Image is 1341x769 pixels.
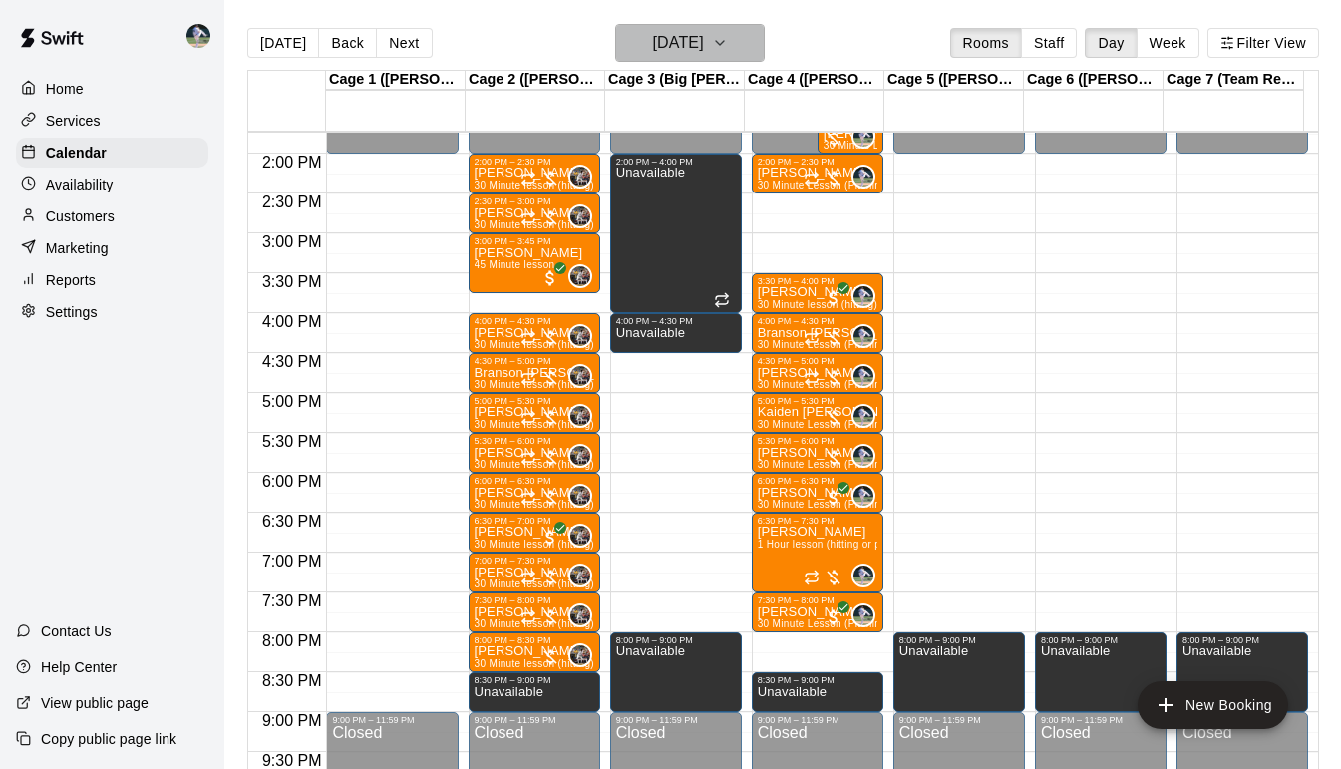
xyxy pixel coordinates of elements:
span: Chad Bell [859,284,875,308]
span: 30 Minute Lesson (Pitching) [758,379,890,390]
div: 4:30 PM – 5:00 PM: Benson Headrick [752,353,883,393]
div: Cage 5 ([PERSON_NAME]) [884,71,1024,90]
span: Chad Bell [859,364,875,388]
img: Cody Hawn [570,206,590,226]
span: 2:00 PM [257,154,327,171]
span: 30 Minute lesson (hitting) [475,539,594,550]
span: 7:00 PM [257,553,327,570]
a: Services [16,106,208,136]
span: Cody Hawn [576,603,592,627]
p: Help Center [41,657,117,677]
div: 4:00 PM – 4:30 PM [616,316,736,326]
div: 4:00 PM – 4:30 PM [758,316,877,326]
a: Home [16,74,208,104]
div: Cody Hawn [568,364,592,388]
span: 30 Minute lesson (hitting) [475,419,594,430]
div: 2:00 PM – 4:00 PM: Unavailable [610,154,742,313]
div: Chad Bell [851,564,875,587]
div: 8:00 PM – 9:00 PM [616,635,736,645]
div: 4:00 PM – 4:30 PM [475,316,594,326]
span: Chad Bell [859,404,875,428]
img: Chad Bell [853,286,873,306]
span: 30 Minute lesson (hitting) [475,618,594,629]
p: Marketing [46,238,109,258]
p: Customers [46,206,115,226]
div: 7:30 PM – 8:00 PM [758,595,877,605]
div: 2:00 PM – 4:00 PM [616,157,736,167]
div: 3:00 PM – 3:45 PM [475,236,594,246]
p: Settings [46,302,98,322]
span: Recurring event [520,370,536,386]
a: Marketing [16,233,208,263]
img: Chad Bell [853,326,873,346]
span: Recurring event [520,210,536,226]
img: Chad Bell [853,446,873,466]
div: 3:30 PM – 4:00 PM [758,276,877,286]
span: 2:30 PM [257,193,327,210]
span: 30 Minute Lesson (Pitching) [758,459,890,470]
span: Recurring event [520,450,536,466]
div: 4:30 PM – 5:00 PM [758,356,877,366]
span: Cody Hawn [576,324,592,348]
img: Chad Bell [853,566,873,585]
div: Chad Bell [182,16,224,56]
button: [DATE] [615,24,765,62]
span: Chad Bell [859,484,875,508]
span: 30 Minute lesson (hitting) [475,658,594,669]
span: 5:00 PM [257,393,327,410]
img: Cody Hawn [570,266,590,286]
div: Cody Hawn [568,204,592,228]
div: 3:30 PM – 4:00 PM: Brooks Williams [752,273,883,313]
img: Chad Bell [853,127,873,147]
div: Cody Hawn [568,264,592,288]
div: 5:30 PM – 6:00 PM [475,436,594,446]
span: Cody Hawn [576,404,592,428]
div: Cody Hawn [568,643,592,667]
div: 5:30 PM – 6:00 PM [758,436,877,446]
div: 6:30 PM – 7:30 PM: Hunter Jacobson [752,513,883,592]
div: 8:00 PM – 9:00 PM: Unavailable [1176,632,1308,712]
span: 9:30 PM [257,752,327,769]
div: 7:00 PM – 7:30 PM: Tripp Eichman [469,553,600,592]
div: Cody Hawn [568,524,592,548]
button: Week [1137,28,1199,58]
img: Cody Hawn [570,605,590,625]
div: 5:00 PM – 5:30 PM: Brandt Wilson [469,393,600,433]
span: All customers have paid [824,288,843,308]
div: 2:00 PM – 2:30 PM [475,157,594,167]
img: Chad Bell [853,167,873,187]
div: 1:30 PM – 2:00 PM: Samuel Leonard [818,114,883,154]
button: Day [1085,28,1137,58]
div: Cage 2 ([PERSON_NAME]) [466,71,605,90]
div: Cody Hawn [568,324,592,348]
div: 6:30 PM – 7:30 PM [758,516,877,526]
div: Availability [16,170,208,199]
button: Filter View [1207,28,1319,58]
span: Chad Bell [859,324,875,348]
div: Cody Hawn [568,603,592,627]
span: Chad Bell [859,564,875,587]
p: Services [46,111,101,131]
div: Cage 6 ([PERSON_NAME]) [1024,71,1164,90]
div: 4:00 PM – 4:30 PM: Benson Headrick [469,313,600,353]
div: 2:00 PM – 2:30 PM: Samuel Leonard [469,154,600,193]
span: 30 Minute Lesson (Pitching) [758,180,890,191]
div: 5:00 PM – 5:30 PM [475,396,594,406]
div: 8:00 PM – 8:30 PM [475,635,594,645]
div: 7:30 PM – 8:00 PM [475,595,594,605]
img: Cody Hawn [570,406,590,426]
div: 5:00 PM – 5:30 PM: Kaiden Mills [752,393,883,433]
span: 4:00 PM [257,313,327,330]
p: View public page [41,693,149,713]
span: 30 Minute Lesson (Pitching) [758,499,890,510]
span: 30 Minute lesson (hitting) [475,499,594,510]
span: 30 Minute Lesson (Pitching) [758,618,890,629]
a: Customers [16,201,208,231]
button: Staff [1021,28,1078,58]
p: Availability [46,175,114,194]
div: Reports [16,265,208,295]
div: 8:00 PM – 9:00 PM: Unavailable [1035,632,1167,712]
span: 3:30 PM [257,273,327,290]
div: 9:00 PM – 11:59 PM [332,715,452,725]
